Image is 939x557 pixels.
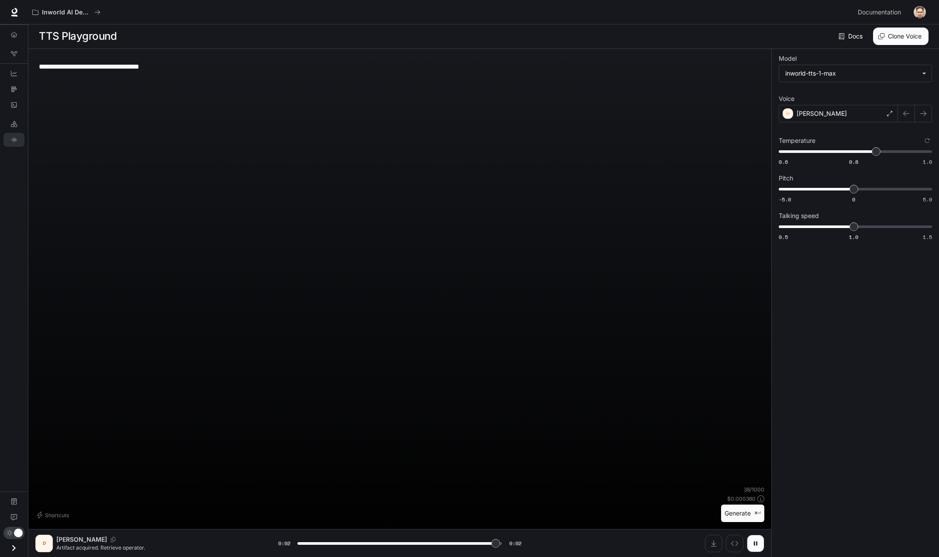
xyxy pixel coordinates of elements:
a: Docs [837,28,866,45]
span: Dark mode toggle [14,528,23,537]
p: Talking speed [779,213,819,219]
a: Logs [3,98,24,112]
p: 38 / 1000 [744,486,764,493]
span: 0:02 [509,539,521,548]
button: Generate⌘⏎ [721,505,764,522]
a: Traces [3,82,24,96]
span: 1.0 [923,158,932,166]
span: 0 [852,196,855,203]
a: Documentation [3,495,24,509]
p: [PERSON_NAME] [797,109,847,118]
p: Voice [779,96,794,102]
a: LLM Playground [3,117,24,131]
button: All workspaces [28,3,104,21]
a: TTS Playground [3,133,24,147]
div: D [37,536,51,550]
span: Documentation [858,7,901,18]
p: ⌘⏎ [754,511,761,516]
span: 1.0 [849,233,858,241]
button: User avatar [911,3,929,21]
p: [PERSON_NAME] [56,535,107,544]
p: Inworld AI Demos [42,9,91,16]
button: Copy Voice ID [107,537,119,542]
p: $ 0.000380 [727,495,756,502]
span: 5.0 [923,196,932,203]
button: Clone Voice [873,28,929,45]
a: Feedback [3,510,24,524]
span: 0.5 [779,233,788,241]
span: 0:02 [278,539,290,548]
h1: TTS Playground [39,28,117,45]
p: Temperature [779,138,815,144]
button: Download audio [705,535,722,552]
p: Artifact acquired. Retrieve operator. [56,544,257,551]
span: 0.6 [779,158,788,166]
button: Inspect [726,535,743,552]
button: Shortcuts [35,508,72,522]
img: User avatar [914,6,926,18]
a: Graph Registry [3,47,24,61]
a: Overview [3,28,24,42]
span: -5.0 [779,196,791,203]
div: inworld-tts-1-max [785,69,918,78]
p: Pitch [779,175,793,181]
a: Documentation [854,3,908,21]
button: Open drawer [4,539,24,557]
button: Reset to default [922,136,932,145]
div: inworld-tts-1-max [779,65,932,82]
a: Dashboards [3,66,24,80]
span: 1.5 [923,233,932,241]
p: Model [779,55,797,62]
span: 0.8 [849,158,858,166]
